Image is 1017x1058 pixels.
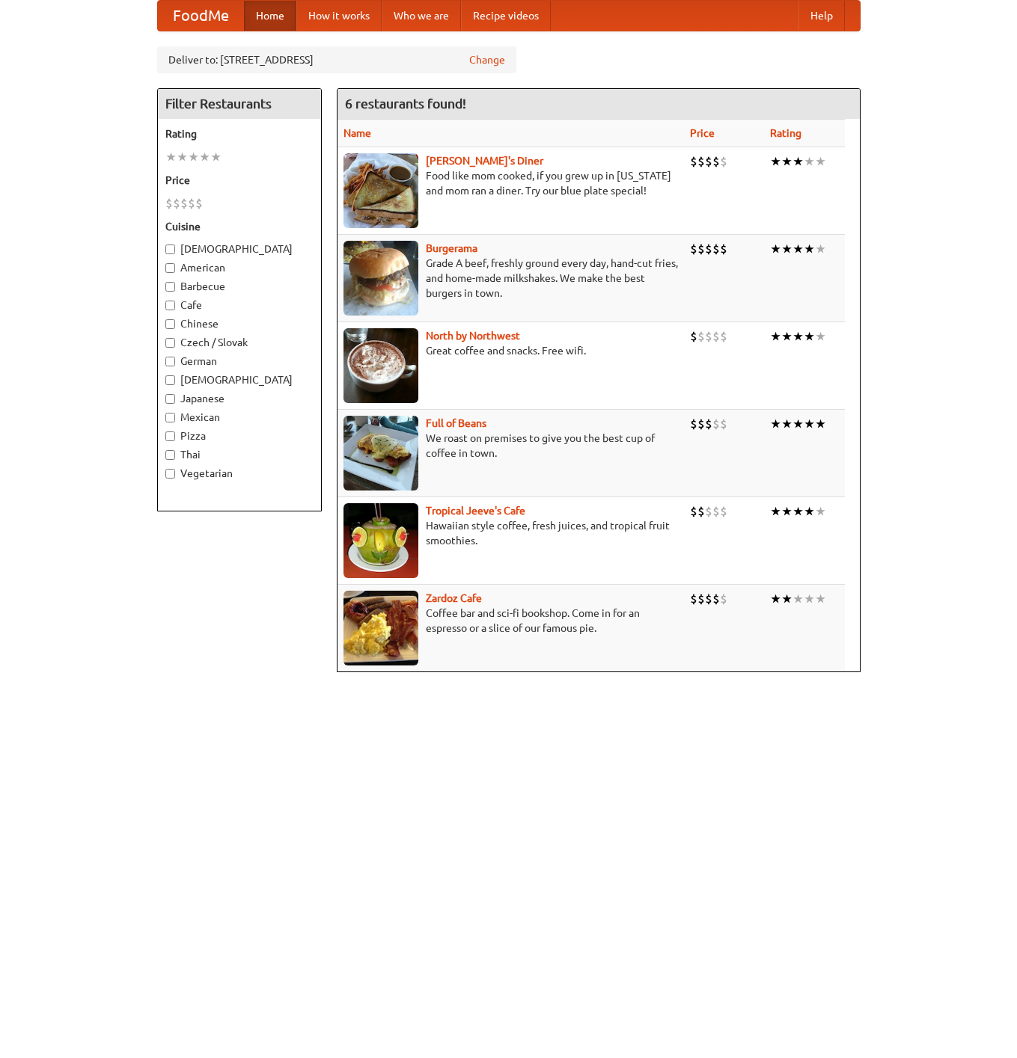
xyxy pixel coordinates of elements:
[804,153,815,170] li: ★
[165,316,314,331] label: Chinese
[343,343,678,358] p: Great coffee and snacks. Free wifi.
[804,328,815,345] li: ★
[343,416,418,490] img: beans.jpg
[426,330,520,342] a: North by Northwest
[712,503,720,520] li: $
[165,335,314,350] label: Czech / Slovak
[165,391,314,406] label: Japanese
[690,127,715,139] a: Price
[712,241,720,257] li: $
[770,127,801,139] a: Rating
[697,503,705,520] li: $
[165,375,175,385] input: [DEMOGRAPHIC_DATA]
[461,1,551,31] a: Recipe videos
[165,195,173,212] li: $
[720,591,727,607] li: $
[792,241,804,257] li: ★
[343,518,678,548] p: Hawaiian style coffee, fresh juices, and tropical fruit smoothies.
[173,195,180,212] li: $
[188,149,199,165] li: ★
[165,260,314,275] label: American
[343,503,418,578] img: jeeves.jpg
[165,149,177,165] li: ★
[426,505,525,517] a: Tropical Jeeve's Cafe
[705,153,712,170] li: $
[781,591,792,607] li: ★
[804,503,815,520] li: ★
[165,447,314,462] label: Thai
[343,606,678,636] p: Coffee bar and sci-fi bookshop. Come in for an espresso or a slice of our famous pie.
[158,1,244,31] a: FoodMe
[770,591,781,607] li: ★
[177,149,188,165] li: ★
[815,241,826,257] li: ★
[712,416,720,432] li: $
[244,1,296,31] a: Home
[343,256,678,301] p: Grade A beef, freshly ground every day, hand-cut fries, and home-made milkshakes. We make the bes...
[690,153,697,170] li: $
[165,126,314,141] h5: Rating
[705,503,712,520] li: $
[792,591,804,607] li: ★
[690,503,697,520] li: $
[720,241,727,257] li: $
[697,416,705,432] li: $
[165,450,175,460] input: Thai
[165,279,314,294] label: Barbecue
[720,328,727,345] li: $
[426,242,477,254] a: Burgerama
[804,241,815,257] li: ★
[343,328,418,403] img: north.jpg
[770,416,781,432] li: ★
[770,153,781,170] li: ★
[712,591,720,607] li: $
[426,592,482,604] a: Zardoz Cafe
[781,328,792,345] li: ★
[165,413,175,422] input: Mexican
[165,357,175,366] input: German
[792,416,804,432] li: ★
[792,153,804,170] li: ★
[697,241,705,257] li: $
[165,244,175,254] input: [DEMOGRAPHIC_DATA]
[815,153,826,170] li: ★
[690,416,697,432] li: $
[697,153,705,170] li: $
[815,591,826,607] li: ★
[815,416,826,432] li: ★
[720,503,727,520] li: $
[210,149,222,165] li: ★
[165,242,314,256] label: [DEMOGRAPHIC_DATA]
[180,195,188,212] li: $
[343,241,418,316] img: burgerama.jpg
[165,301,175,310] input: Cafe
[705,328,712,345] li: $
[804,591,815,607] li: ★
[199,149,210,165] li: ★
[720,153,727,170] li: $
[781,503,792,520] li: ★
[690,328,697,345] li: $
[165,428,314,443] label: Pizza
[690,591,697,607] li: $
[165,338,175,348] input: Czech / Slovak
[781,241,792,257] li: ★
[165,263,175,273] input: American
[343,168,678,198] p: Food like mom cooked, if you grew up in [US_STATE] and mom ran a diner. Try our blue plate special!
[705,591,712,607] li: $
[798,1,845,31] a: Help
[165,219,314,234] h5: Cuisine
[792,328,804,345] li: ★
[426,417,486,429] a: Full of Beans
[165,282,175,292] input: Barbecue
[690,241,697,257] li: $
[165,354,314,369] label: German
[720,416,727,432] li: $
[343,153,418,228] img: sallys.jpg
[158,89,321,119] h4: Filter Restaurants
[781,153,792,170] li: ★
